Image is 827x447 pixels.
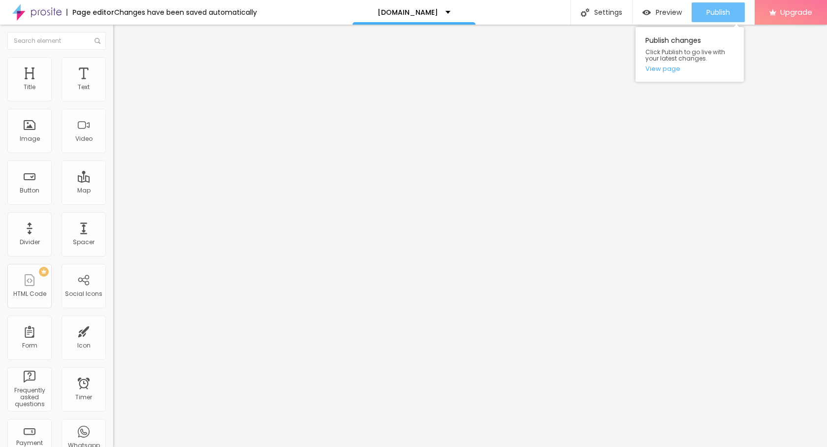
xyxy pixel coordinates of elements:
div: HTML Code [13,290,46,297]
div: Social Icons [65,290,102,297]
a: View page [645,65,734,72]
div: Video [75,135,93,142]
div: Divider [20,239,40,246]
img: Icone [581,8,589,17]
div: Icon [77,342,91,349]
img: Icone [95,38,100,44]
button: Preview [633,2,692,22]
p: [DOMAIN_NAME] [378,9,438,16]
input: Search element [7,32,106,50]
span: Publish [706,8,730,16]
div: Changes have been saved automatically [114,9,257,16]
div: Timer [75,394,92,401]
span: Click Publish to go live with your latest changes. [645,49,734,62]
span: Preview [656,8,682,16]
div: Publish changes [636,27,744,82]
div: Title [24,84,35,91]
div: Text [78,84,90,91]
div: Frequently asked questions [10,387,49,408]
div: Spacer [73,239,95,246]
img: view-1.svg [642,8,651,17]
span: Upgrade [780,8,812,16]
div: Form [22,342,37,349]
div: Button [20,187,39,194]
div: Map [77,187,91,194]
div: Page editor [66,9,114,16]
div: Image [20,135,40,142]
button: Publish [692,2,745,22]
